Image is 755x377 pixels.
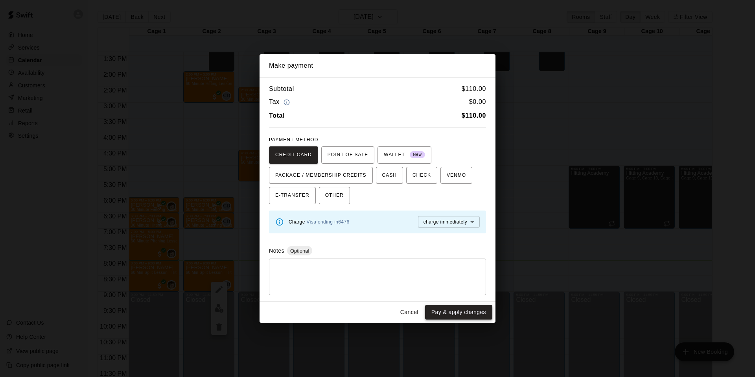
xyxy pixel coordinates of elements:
[397,305,422,320] button: Cancel
[384,149,425,161] span: WALLET
[410,150,425,160] span: New
[275,189,309,202] span: E-TRANSFER
[325,189,344,202] span: OTHER
[287,248,312,254] span: Optional
[269,187,316,204] button: E-TRANSFER
[440,167,472,184] button: VENMO
[462,112,486,119] b: $ 110.00
[275,149,312,161] span: CREDIT CARD
[307,219,350,225] a: Visa ending in 6476
[424,219,467,225] span: charge immediately
[377,146,431,164] button: WALLET New
[289,219,350,225] span: Charge
[269,146,318,164] button: CREDIT CARD
[321,146,374,164] button: POINT OF SALE
[269,112,285,119] b: Total
[382,169,397,182] span: CASH
[319,187,350,204] button: OTHER
[269,167,373,184] button: PACKAGE / MEMBERSHIP CREDITS
[260,54,495,77] h2: Make payment
[269,84,294,94] h6: Subtotal
[269,248,284,254] label: Notes
[406,167,437,184] button: CHECK
[376,167,403,184] button: CASH
[425,305,492,320] button: Pay & apply changes
[328,149,368,161] span: POINT OF SALE
[462,84,486,94] h6: $ 110.00
[275,169,366,182] span: PACKAGE / MEMBERSHIP CREDITS
[469,97,486,107] h6: $ 0.00
[269,97,292,107] h6: Tax
[269,137,318,142] span: PAYMENT METHOD
[447,169,466,182] span: VENMO
[412,169,431,182] span: CHECK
